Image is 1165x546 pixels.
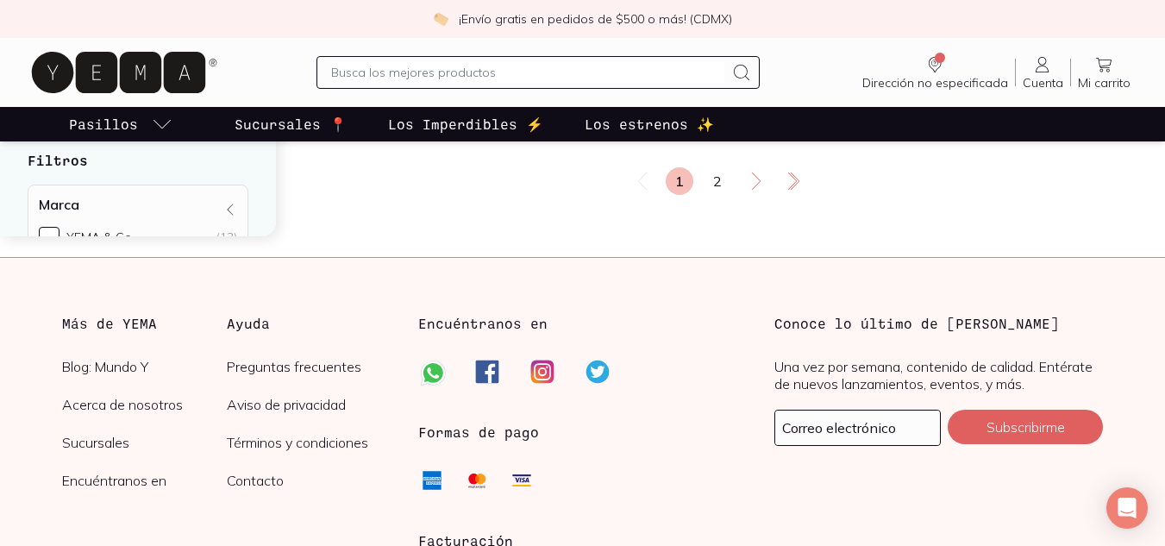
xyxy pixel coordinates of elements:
a: Encuéntranos en [62,472,227,489]
a: Sucursales [62,434,227,451]
p: Los Imperdibles ⚡️ [388,114,543,135]
h3: Encuéntranos en [418,313,548,334]
p: Sucursales 📍 [235,114,347,135]
span: Mi carrito [1078,75,1131,91]
a: Contacto [227,472,391,489]
a: 1 [666,167,693,195]
p: Los estrenos ✨ [585,114,714,135]
a: Blog: Mundo Y [62,358,227,375]
input: mimail@gmail.com [775,411,940,445]
h3: Ayuda [227,313,391,334]
h4: Marca [39,196,79,213]
a: Los estrenos ✨ [581,107,717,141]
a: Sucursales 📍 [231,107,350,141]
a: Los Imperdibles ⚡️ [385,107,547,141]
span: Dirección no especificada [862,75,1008,91]
p: ¡Envío gratis en pedidos de $500 o más! (CDMX) [459,10,732,28]
img: check [433,11,448,27]
h3: Conoce lo último de [PERSON_NAME] [774,313,1103,334]
a: pasillo-todos-link [66,107,176,141]
input: Busca los mejores productos [331,62,725,83]
a: Cuenta [1016,54,1070,91]
div: YEMA & Co [66,229,132,245]
p: Pasillos [69,114,138,135]
span: Cuenta [1023,75,1063,91]
div: Open Intercom Messenger [1106,487,1148,529]
a: 2 [704,167,731,195]
button: Subscribirme [948,410,1103,444]
div: (13) [216,229,237,245]
a: Dirección no especificada [855,54,1015,91]
div: Marca [28,185,248,535]
a: Mi carrito [1071,54,1137,91]
input: YEMA & Co(13) [39,227,60,248]
a: Acerca de nosotros [62,396,227,413]
a: Aviso de privacidad [227,396,391,413]
a: Términos y condiciones [227,434,391,451]
a: Preguntas frecuentes [227,358,391,375]
h3: Más de YEMA [62,313,227,334]
h3: Formas de pago [418,422,539,442]
p: Una vez por semana, contenido de calidad. Entérate de nuevos lanzamientos, eventos, y más. [774,358,1103,392]
strong: Filtros [28,152,88,168]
